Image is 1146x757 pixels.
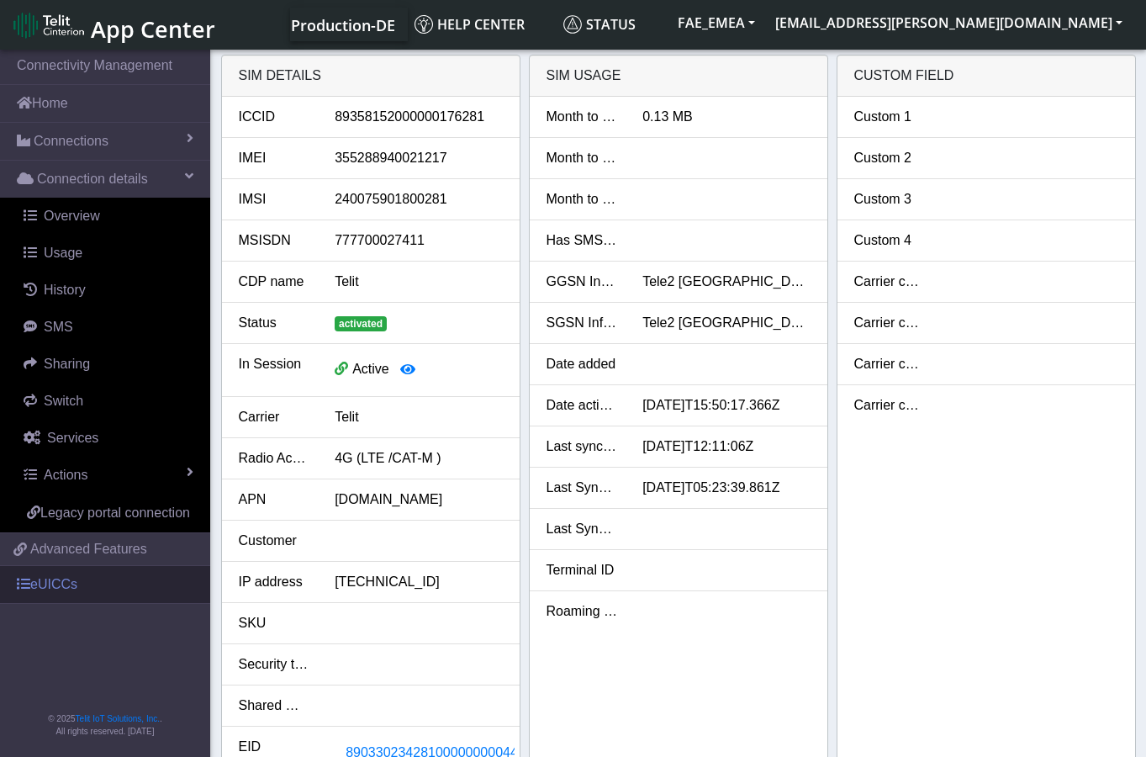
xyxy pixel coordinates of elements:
[408,8,557,41] a: Help center
[563,15,582,34] img: status.svg
[7,309,210,346] a: SMS
[44,357,90,371] span: Sharing
[842,107,938,127] div: Custom 1
[7,457,210,494] a: Actions
[322,407,515,427] div: Telit
[322,272,515,292] div: Telit
[837,56,1135,97] div: Custom field
[534,601,631,622] div: Roaming Profile
[226,148,323,168] div: IMEI
[534,354,631,374] div: Date added
[630,313,822,333] div: Tele2 [GEOGRAPHIC_DATA] AB
[44,283,86,297] span: History
[7,346,210,383] a: Sharing
[13,7,213,43] a: App Center
[630,478,822,498] div: [DATE]T05:23:39.861Z
[534,478,631,498] div: Last Sync Data Usage
[534,313,631,333] div: SGSN Information
[44,320,73,334] span: SMS
[30,539,147,559] span: Advanced Features
[7,420,210,457] a: Services
[842,148,938,168] div: Custom 2
[226,407,323,427] div: Carrier
[226,531,323,551] div: Customer
[226,313,323,333] div: Status
[47,431,98,445] span: Services
[668,8,765,38] button: FAE_EMEA
[226,490,323,510] div: APN
[226,654,323,675] div: Security tags
[534,437,631,457] div: Last synced
[290,8,394,41] a: Your current platform instance
[322,448,515,468] div: 4G (LTE /CAT-M )
[226,696,323,716] div: Shared With
[40,506,190,520] span: Legacy portal connection
[91,13,215,45] span: App Center
[13,12,84,39] img: logo-telit-cinterion-gw-new.png
[630,437,822,457] div: [DATE]T12:11:06Z
[557,8,668,41] a: Status
[7,383,210,420] a: Switch
[842,272,938,292] div: Carrier custom 1
[226,448,323,468] div: Radio Access Tech
[630,272,822,292] div: Tele2 [GEOGRAPHIC_DATA] AB
[530,56,827,97] div: SIM usage
[389,354,426,386] button: View session details
[534,519,631,539] div: Last Sync SMS Usage
[34,131,108,151] span: Connections
[222,56,520,97] div: SIM details
[7,272,210,309] a: History
[534,230,631,251] div: Has SMS Usage
[842,230,938,251] div: Custom 4
[842,313,938,333] div: Carrier custom 2
[7,235,210,272] a: Usage
[563,15,636,34] span: Status
[534,148,631,168] div: Month to date SMS
[765,8,1133,38] button: [EMAIL_ADDRESS][PERSON_NAME][DOMAIN_NAME]
[630,107,822,127] div: 0.13 MB
[842,189,938,209] div: Custom 3
[322,572,515,592] div: [TECHNICAL_ID]
[7,198,210,235] a: Overview
[842,395,938,416] div: Carrier custom 4
[534,395,631,416] div: Date activated
[322,107,515,127] div: 89358152000000176281
[352,362,389,376] span: Active
[226,572,323,592] div: IP address
[322,189,515,209] div: 240075901800281
[44,468,87,482] span: Actions
[226,613,323,633] div: SKU
[842,354,938,374] div: Carrier custom 3
[44,394,83,408] span: Switch
[534,189,631,209] div: Month to date voice
[534,107,631,127] div: Month to date data
[534,272,631,292] div: GGSN Information
[76,714,160,723] a: Telit IoT Solutions, Inc.
[37,169,148,189] span: Connection details
[226,354,323,386] div: In Session
[226,272,323,292] div: CDP name
[44,209,100,223] span: Overview
[322,490,515,510] div: [DOMAIN_NAME]
[534,560,631,580] div: Terminal ID
[322,148,515,168] div: 355288940021217
[226,230,323,251] div: MSISDN
[630,395,822,416] div: [DATE]T15:50:17.366Z
[322,230,515,251] div: 777700027411
[335,316,387,331] span: activated
[291,15,395,35] span: Production-DE
[226,107,323,127] div: ICCID
[415,15,525,34] span: Help center
[415,15,433,34] img: knowledge.svg
[226,189,323,209] div: IMSI
[44,246,82,260] span: Usage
